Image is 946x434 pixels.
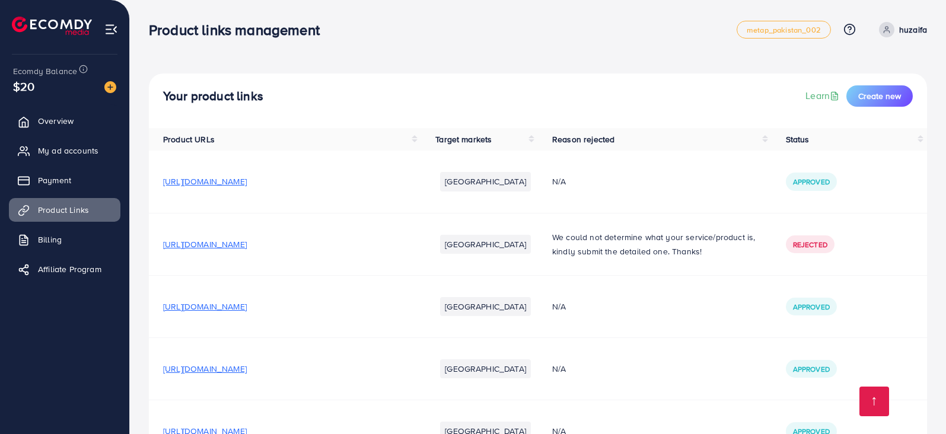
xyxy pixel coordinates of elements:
span: My ad accounts [38,145,98,157]
span: metap_pakistan_002 [747,26,821,34]
iframe: Chat [896,381,937,425]
span: Approved [793,177,830,187]
span: Create new [858,90,901,102]
span: Payment [38,174,71,186]
span: [URL][DOMAIN_NAME] [163,175,247,187]
span: $20 [13,78,34,95]
span: Reason rejected [552,133,614,145]
span: N/A [552,363,566,375]
span: Approved [793,364,830,374]
li: [GEOGRAPHIC_DATA] [440,172,531,191]
span: Affiliate Program [38,263,101,275]
img: logo [12,17,92,35]
span: N/A [552,301,566,312]
li: [GEOGRAPHIC_DATA] [440,359,531,378]
a: metap_pakistan_002 [737,21,831,39]
h4: Your product links [163,89,263,104]
img: menu [104,23,118,36]
span: Overview [38,115,74,127]
a: Billing [9,228,120,251]
h3: Product links management [149,21,329,39]
span: N/A [552,175,566,187]
span: Status [786,133,810,145]
a: Payment [9,168,120,192]
span: [URL][DOMAIN_NAME] [163,301,247,312]
span: Product Links [38,204,89,216]
p: huzaifa [899,23,927,37]
span: [URL][DOMAIN_NAME] [163,363,247,375]
span: Target markets [435,133,492,145]
li: [GEOGRAPHIC_DATA] [440,235,531,254]
button: Create new [846,85,913,107]
span: Product URLs [163,133,215,145]
a: Affiliate Program [9,257,120,281]
img: image [104,81,116,93]
a: huzaifa [874,22,927,37]
a: Learn [805,89,842,103]
span: Billing [38,234,62,245]
span: [URL][DOMAIN_NAME] [163,238,247,250]
a: My ad accounts [9,139,120,162]
span: Rejected [793,240,827,250]
p: We could not determine what your service/product is, kindly submit the detailed one. Thanks! [552,230,757,259]
li: [GEOGRAPHIC_DATA] [440,297,531,316]
a: Product Links [9,198,120,222]
a: Overview [9,109,120,133]
span: Ecomdy Balance [13,65,77,77]
span: Approved [793,302,830,312]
